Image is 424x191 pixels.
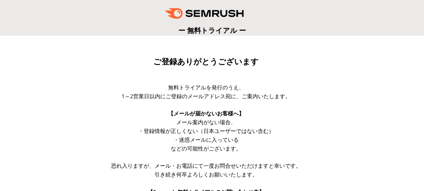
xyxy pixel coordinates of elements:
[138,127,274,134] span: ・登録情報が正しくない（日本ユーザーではない含む）
[111,162,301,169] span: 恐れ入りますが、メール・お電話にて一度お問合せいただけますと幸いです。
[178,25,246,35] span: ー 無料トライアル ー
[155,171,258,178] span: 引き続き何卒よろしくお願いいたします。
[174,136,239,143] span: ・迷惑メールに入っている
[153,57,259,66] span: ご登録ありがとうございます
[122,92,291,100] span: 1～2営業日以内にご登録のメールアドレス宛に、ご案内いたします。
[176,118,236,126] span: メール案内がない場合、
[168,110,244,117] span: 【メールが届かないお客様へ】
[168,84,244,91] span: 無料トライアルを発行のうえ、
[171,145,241,152] span: などの可能性がございます。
